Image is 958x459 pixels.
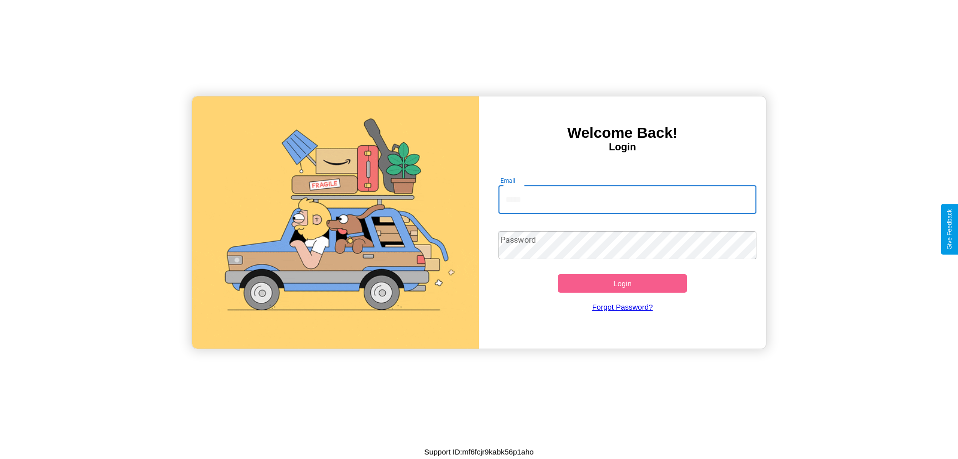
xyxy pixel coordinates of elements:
[479,124,766,141] h3: Welcome Back!
[192,96,479,349] img: gif
[479,141,766,153] h4: Login
[946,209,953,250] div: Give Feedback
[424,445,533,459] p: Support ID: mf6fcjr9kabk56p1aho
[493,293,752,321] a: Forgot Password?
[558,274,687,293] button: Login
[500,176,516,185] label: Email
